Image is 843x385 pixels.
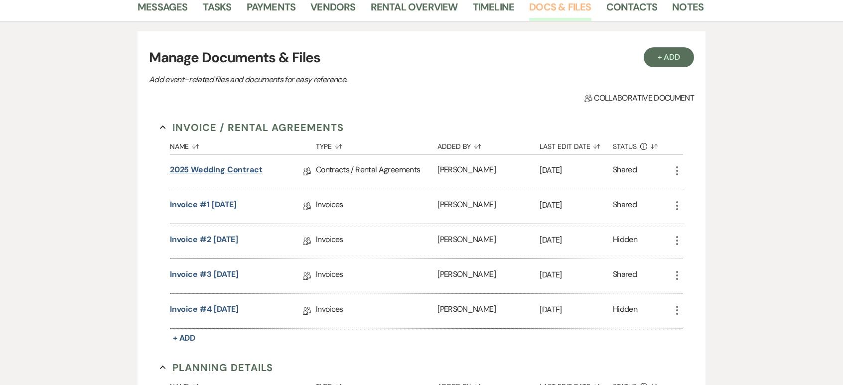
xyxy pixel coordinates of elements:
[437,189,540,224] div: [PERSON_NAME]
[316,154,437,189] div: Contracts / Rental Agreements
[437,259,540,293] div: [PERSON_NAME]
[540,303,613,316] p: [DATE]
[173,333,196,343] span: + Add
[437,135,540,154] button: Added By
[149,47,694,68] h3: Manage Documents & Files
[644,47,695,67] button: + Add
[170,268,239,284] a: Invoice #3 [DATE]
[149,73,498,86] p: Add event–related files and documents for easy reference.
[437,294,540,328] div: [PERSON_NAME]
[170,164,263,179] a: 2025 Wedding Contract
[316,259,437,293] div: Invoices
[613,303,637,319] div: Hidden
[437,154,540,189] div: [PERSON_NAME]
[316,135,437,154] button: Type
[540,234,613,247] p: [DATE]
[160,120,344,135] button: Invoice / Rental Agreements
[170,199,237,214] a: Invoice #1 [DATE]
[584,92,694,104] span: Collaborative document
[316,189,437,224] div: Invoices
[540,164,613,177] p: [DATE]
[613,143,637,150] span: Status
[160,360,273,375] button: Planning Details
[170,303,239,319] a: Invoice #4 [DATE]
[316,224,437,258] div: Invoices
[613,234,637,249] div: Hidden
[437,224,540,258] div: [PERSON_NAME]
[613,135,671,154] button: Status
[540,135,613,154] button: Last Edit Date
[170,331,199,345] button: + Add
[170,135,316,154] button: Name
[613,164,637,179] div: Shared
[613,199,637,214] div: Shared
[540,199,613,212] p: [DATE]
[170,234,239,249] a: Invoice #2 [DATE]
[613,268,637,284] div: Shared
[540,268,613,281] p: [DATE]
[316,294,437,328] div: Invoices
